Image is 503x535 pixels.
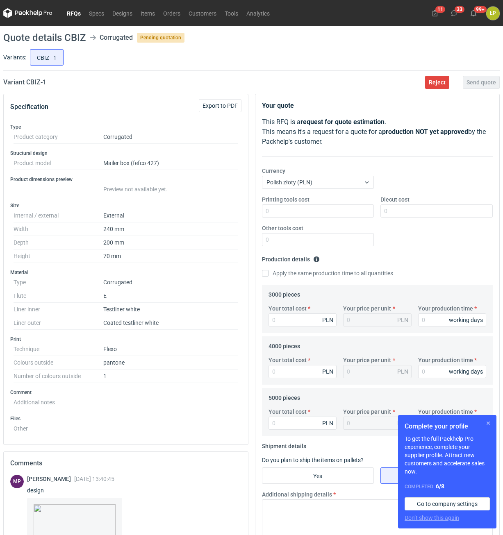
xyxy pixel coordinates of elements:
[262,467,374,484] label: Yes
[429,79,446,85] span: Reject
[322,419,333,427] div: PLN
[405,435,490,476] p: To get the full Packhelp Pro experience, complete your supplier profile. Attract new customers an...
[380,204,493,218] input: 0
[486,7,500,20] div: Łukasz Postawa
[262,440,306,449] legend: Shipment details
[103,209,238,222] dd: External
[10,269,241,276] h3: Material
[103,356,238,370] dd: pantone
[108,8,137,18] a: Designs
[14,276,103,289] dt: Type
[418,313,487,326] input: 0
[103,186,168,193] span: Preview not available yet.
[10,97,48,117] button: Specification
[382,128,468,136] strong: production NOT yet approved
[436,483,444,490] strong: 6 / 8
[103,370,238,383] dd: 1
[405,497,490,510] a: Go to company settings
[262,253,320,263] legend: Production details
[463,76,500,89] button: Send quote
[269,365,337,378] input: 0
[322,367,333,376] div: PLN
[262,490,332,499] label: Additional shipping details
[103,303,238,316] dd: Testliner white
[10,475,24,488] figcaption: MP
[103,276,238,289] dd: Corrugated
[405,514,459,522] button: Don’t show this again
[3,33,86,43] h1: Quote details CBIZ
[159,8,184,18] a: Orders
[467,7,480,20] button: 99+
[14,249,103,263] dt: Height
[10,150,241,156] h3: Structural design
[269,288,300,298] legend: 3000 pieces
[103,236,238,249] dd: 200 mm
[14,370,103,383] dt: Number of colours outside
[418,356,473,364] label: Your production time
[27,486,122,494] div: design
[14,130,103,144] dt: Product category
[262,457,364,463] label: Do you plan to ship the items on pallets?
[10,202,241,209] h3: Size
[10,458,241,468] h2: Comments
[418,304,473,313] label: Your production time
[380,195,410,204] label: Diecut cost
[262,224,303,232] label: Other tools cost
[10,415,241,422] h3: Files
[14,303,103,316] dt: Liner inner
[322,316,333,324] div: PLN
[10,124,241,130] h3: Type
[483,418,493,428] button: Skip for now
[74,476,114,482] span: [DATE] 13:40:45
[269,313,337,326] input: 0
[10,475,24,488] div: Michał Palasek
[14,422,103,432] dt: Other
[103,222,238,236] dd: 240 mm
[14,316,103,330] dt: Liner outer
[269,408,307,416] label: Your total cost
[3,77,46,87] h2: Variant CBIZ - 1
[85,8,108,18] a: Specs
[449,367,483,376] div: working days
[425,76,449,89] button: Reject
[184,8,221,18] a: Customers
[397,419,408,427] div: PLN
[269,356,307,364] label: Your total cost
[397,316,408,324] div: PLN
[103,342,238,356] dd: Flexo
[262,204,374,218] input: 0
[14,342,103,356] dt: Technique
[27,476,74,482] span: [PERSON_NAME]
[137,8,159,18] a: Items
[380,467,493,484] label: No
[262,195,310,204] label: Printing tools cost
[300,118,385,126] strong: request for quote estimation
[262,167,285,175] label: Currency
[343,304,391,313] label: Your price per unit
[14,396,103,409] dt: Additional notes
[103,249,238,263] dd: 70 mm
[14,156,103,170] dt: Product model
[203,103,238,109] span: Export to PDF
[14,236,103,249] dt: Depth
[10,336,241,342] h3: Print
[262,117,493,147] p: This RFQ is a . This means it's a request for a quote for a by the Packhelp's customer.
[486,7,500,20] button: ŁP
[418,408,473,416] label: Your production time
[262,102,294,109] strong: Your quote
[103,156,238,170] dd: Mailer box (fefco 427)
[221,8,242,18] a: Tools
[269,391,300,401] legend: 5000 pieces
[14,289,103,303] dt: Flute
[269,417,337,430] input: 0
[418,365,487,378] input: 0
[10,389,241,396] h3: Comment
[103,316,238,330] dd: Coated testliner white
[103,130,238,144] dd: Corrugated
[262,269,393,277] label: Apply the same production time to all quantities
[3,53,26,61] label: Variants:
[100,33,133,43] div: Corrugated
[199,99,241,112] button: Export to PDF
[10,176,241,183] h3: Product dimensions preview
